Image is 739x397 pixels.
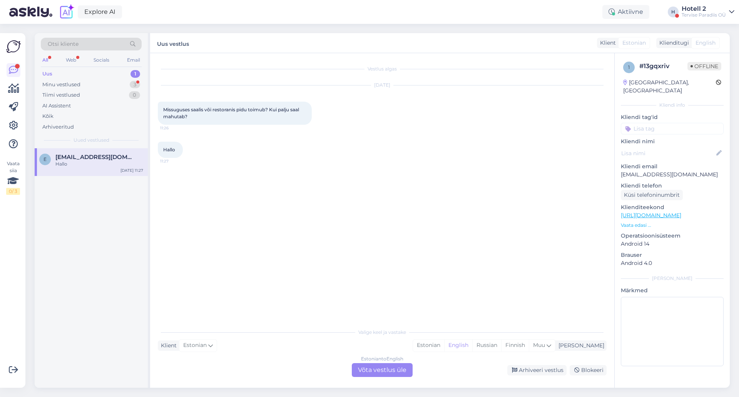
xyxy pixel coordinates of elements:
div: Web [64,55,78,65]
div: Võta vestlus üle [352,363,413,377]
div: 0 [129,91,140,99]
p: Kliendi nimi [621,137,724,146]
div: Estonian to English [361,355,403,362]
div: Arhiveeritud [42,123,74,131]
span: 11:26 [160,125,189,131]
span: Hallo [163,147,175,152]
p: Android 14 [621,240,724,248]
div: Kliendi info [621,102,724,109]
div: Vaata siia [6,160,20,195]
div: Blokeeri [570,365,607,375]
div: 1 [130,70,140,78]
img: explore-ai [59,4,75,20]
div: Klient [158,342,177,350]
div: Hotell 2 [682,6,726,12]
div: [PERSON_NAME] [621,275,724,282]
span: Offline [687,62,721,70]
span: Otsi kliente [48,40,79,48]
div: Estonian [413,340,444,351]
div: [DATE] 11:27 [120,168,143,173]
span: Uued vestlused [74,137,109,144]
input: Lisa tag [621,123,724,134]
div: Finnish [501,340,529,351]
div: Tervise Paradiis OÜ [682,12,726,18]
p: Android 4.0 [621,259,724,267]
div: Kõik [42,112,54,120]
div: Arhiveeri vestlus [507,365,567,375]
div: Aktiivne [602,5,649,19]
div: Klienditugi [656,39,689,47]
p: Märkmed [621,286,724,295]
label: Uus vestlus [157,38,189,48]
img: Askly Logo [6,39,21,54]
div: Minu vestlused [42,81,80,89]
div: Valige keel ja vastake [158,329,607,336]
p: [EMAIL_ADDRESS][DOMAIN_NAME] [621,171,724,179]
input: Lisa nimi [621,149,715,157]
span: Muu [533,342,545,348]
div: Russian [472,340,501,351]
div: 0 / 3 [6,188,20,195]
div: Tiimi vestlused [42,91,80,99]
span: 11:27 [160,158,189,164]
div: Vestlus algas [158,65,607,72]
div: Email [125,55,142,65]
div: English [444,340,472,351]
p: Kliendi telefon [621,182,724,190]
p: Klienditeekond [621,203,724,211]
div: Socials [92,55,111,65]
p: Vaata edasi ... [621,222,724,229]
span: English [696,39,716,47]
span: 1 [628,64,630,70]
div: [DATE] [158,82,607,89]
p: Operatsioonisüsteem [621,232,724,240]
div: Uus [42,70,52,78]
div: Hallo [55,161,143,168]
div: All [41,55,50,65]
a: Hotell 2Tervise Paradiis OÜ [682,6,734,18]
div: Küsi telefoninumbrit [621,190,683,200]
a: [URL][DOMAIN_NAME] [621,212,681,219]
div: Klient [597,39,616,47]
p: Kliendi email [621,162,724,171]
p: Brauser [621,251,724,259]
span: Estonian [183,341,207,350]
div: H [668,7,679,17]
span: Estonian [622,39,646,47]
span: Missuguses saalis või restoranis pidu toimub? Kui palju saal mahutab? [163,107,300,119]
div: [PERSON_NAME] [555,342,604,350]
p: Kliendi tag'id [621,113,724,121]
div: # 13gqxriv [639,62,687,71]
span: eve.virtanen@yahoo.com [55,154,135,161]
div: [GEOGRAPHIC_DATA], [GEOGRAPHIC_DATA] [623,79,716,95]
div: AI Assistent [42,102,71,110]
a: Explore AI [78,5,122,18]
span: e [43,156,47,162]
div: 3 [130,81,140,89]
